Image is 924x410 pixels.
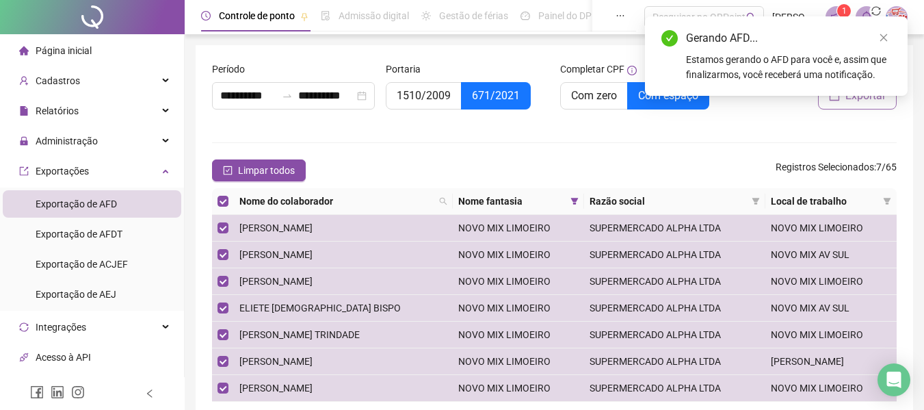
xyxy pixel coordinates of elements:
[584,375,765,402] td: SUPERMERCADO ALPHA LTDA
[880,191,894,212] span: filter
[590,194,746,209] span: Razão social
[876,30,891,45] a: Close
[239,194,434,209] span: Nome do colaborador
[223,166,233,175] span: check-square
[321,11,330,21] span: file-done
[282,90,293,101] span: to
[776,162,874,172] span: Registros Selecionados
[746,12,756,23] span: search
[453,242,584,268] td: NOVO MIX LIMOEIRO
[300,12,308,21] span: pushpin
[765,295,897,322] td: NOVO MIX AV SUL
[453,375,584,402] td: NOVO MIX LIMOEIRO
[616,11,625,21] span: ellipsis
[453,268,584,295] td: NOVO MIX LIMOEIRO
[239,356,313,367] span: [PERSON_NAME]
[749,191,763,212] span: filter
[19,353,29,362] span: api
[842,6,847,16] span: 1
[584,268,765,295] td: SUPERMERCADO ALPHA LTDA
[453,322,584,348] td: NOVO MIX LIMOEIRO
[584,295,765,322] td: SUPERMERCADO ALPHA LTDA
[36,322,86,333] span: Integrações
[30,385,44,399] span: facebook
[584,348,765,375] td: SUPERMERCADO ALPHA LTDA
[584,242,765,268] td: SUPERMERCADO ALPHA LTDA
[765,322,897,348] td: NOVO MIX LIMOEIRO
[627,66,637,75] span: info-circle
[837,4,851,18] sup: 1
[36,229,122,240] span: Exportação de AFDT
[36,259,128,270] span: Exportação de ACJEF
[239,276,313,287] span: [PERSON_NAME]
[36,166,89,177] span: Exportações
[36,352,91,363] span: Acesso à API
[584,322,765,348] td: SUPERMERCADO ALPHA LTDA
[520,11,530,21] span: dashboard
[765,268,897,295] td: NOVO MIX LIMOEIRO
[830,11,843,23] span: notification
[51,385,64,399] span: linkedin
[19,46,29,55] span: home
[686,30,891,47] div: Gerando AFD...
[453,215,584,242] td: NOVO MIX LIMOEIRO
[538,10,592,21] span: Painel do DP
[883,197,891,205] span: filter
[36,136,98,146] span: Administração
[436,191,450,212] span: search
[239,383,313,394] span: [PERSON_NAME]
[36,75,80,86] span: Cadastros
[776,159,897,181] span: : 7 / 65
[686,52,891,82] div: Estamos gerando o AFD para você e, assim que finalizarmos, você receberá uma notificação.
[339,10,409,21] span: Admissão digital
[771,194,877,209] span: Local de trabalho
[560,62,624,77] span: Completar CPF
[453,348,584,375] td: NOVO MIX LIMOEIRO
[397,89,451,102] span: 1510/2009
[661,30,678,47] span: check-circle
[19,76,29,86] span: user-add
[19,322,29,332] span: sync
[765,348,897,375] td: [PERSON_NAME]
[239,249,313,260] span: [PERSON_NAME]
[71,385,85,399] span: instagram
[36,289,116,300] span: Exportação de AEJ
[638,89,698,102] span: Com espaço
[772,10,817,25] span: [PERSON_NAME]
[239,303,401,313] span: ELIETE [DEMOGRAPHIC_DATA] BISPO
[879,33,888,42] span: close
[201,11,211,21] span: clock-circle
[19,136,29,146] span: lock
[212,159,306,181] button: Limpar todos
[36,198,117,209] span: Exportação de AFD
[145,389,155,398] span: left
[765,215,897,242] td: NOVO MIX LIMOEIRO
[453,295,584,322] td: NOVO MIX LIMOEIRO
[386,62,421,77] span: Portaria
[584,215,765,242] td: SUPERMERCADO ALPHA LTDA
[568,191,581,212] span: filter
[571,89,617,102] span: Com zero
[238,163,295,178] span: Limpar todos
[19,166,29,176] span: export
[36,105,79,116] span: Relatórios
[472,89,520,102] span: 671/2021
[439,197,447,205] span: search
[36,45,92,56] span: Página inicial
[421,11,431,21] span: sun
[219,10,295,21] span: Controle de ponto
[212,62,245,77] span: Período
[765,242,897,268] td: NOVO MIX AV SUL
[752,197,760,205] span: filter
[765,375,897,402] td: NOVO MIX LIMOEIRO
[867,2,884,19] span: sync
[239,329,360,340] span: [PERSON_NAME] TRINDADE
[439,10,508,21] span: Gestão de férias
[886,7,907,27] img: 30682
[570,197,579,205] span: filter
[458,194,565,209] span: Nome fantasia
[877,363,910,396] div: Open Intercom Messenger
[860,11,873,23] span: bell
[239,222,313,233] span: [PERSON_NAME]
[282,90,293,101] span: swap-right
